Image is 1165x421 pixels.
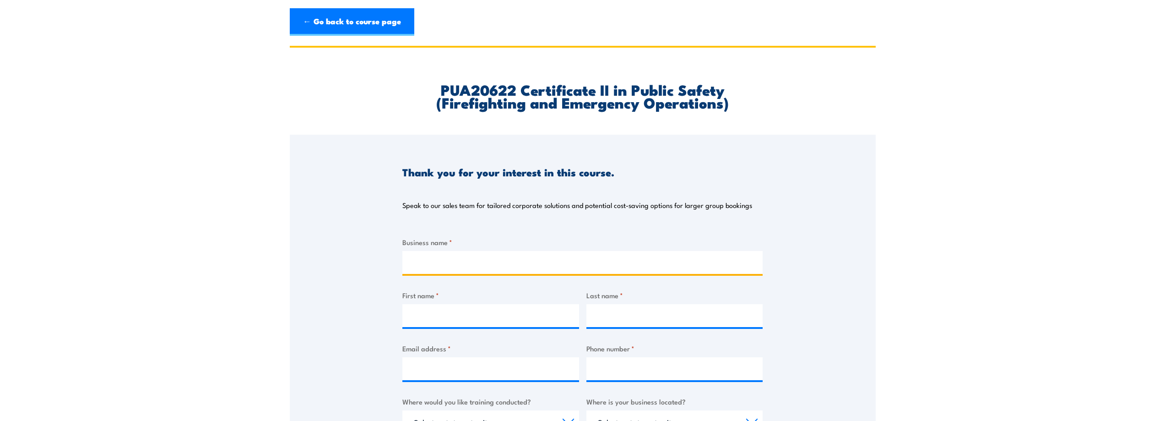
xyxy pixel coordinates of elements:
[402,237,763,247] label: Business name
[402,167,614,177] h3: Thank you for your interest in this course.
[290,8,414,36] a: ← Go back to course page
[402,201,752,210] p: Speak to our sales team for tailored corporate solutions and potential cost-saving options for la...
[586,343,763,354] label: Phone number
[402,290,579,301] label: First name
[586,396,763,407] label: Where is your business located?
[402,83,763,109] h2: PUA20622 Certificate II in Public Safety (Firefighting and Emergency Operations)
[586,290,763,301] label: Last name
[402,396,579,407] label: Where would you like training conducted?
[402,343,579,354] label: Email address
